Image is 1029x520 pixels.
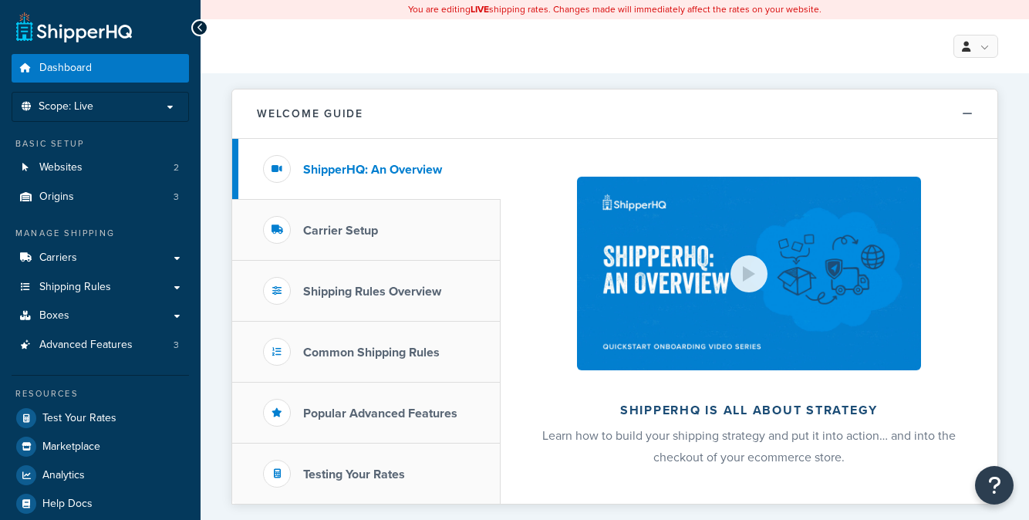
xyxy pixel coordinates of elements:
span: Marketplace [42,441,100,454]
h3: Common Shipping Rules [303,346,440,360]
span: Boxes [39,309,69,322]
b: LIVE [471,2,489,16]
button: Welcome Guide [232,89,997,139]
h3: Testing Your Rates [303,468,405,481]
div: Resources [12,387,189,400]
span: 2 [174,161,179,174]
span: Help Docs [42,498,93,511]
h3: Carrier Setup [303,224,378,238]
span: Websites [39,161,83,174]
h2: ShipperHQ is all about strategy [541,404,956,417]
button: Open Resource Center [975,466,1014,505]
li: Advanced Features [12,331,189,360]
a: Analytics [12,461,189,489]
h3: Popular Advanced Features [303,407,457,420]
span: 3 [174,191,179,204]
a: Help Docs [12,490,189,518]
img: ShipperHQ is all about strategy [577,177,921,370]
a: Carriers [12,244,189,272]
li: Websites [12,154,189,182]
h3: ShipperHQ: An Overview [303,163,442,177]
a: Dashboard [12,54,189,83]
a: Marketplace [12,433,189,461]
span: Origins [39,191,74,204]
span: Test Your Rates [42,412,116,425]
span: 3 [174,339,179,352]
li: Origins [12,183,189,211]
span: Shipping Rules [39,281,111,294]
span: Scope: Live [39,100,93,113]
div: Manage Shipping [12,227,189,240]
span: Analytics [42,469,85,482]
a: Origins3 [12,183,189,211]
a: Advanced Features3 [12,331,189,360]
span: Advanced Features [39,339,133,352]
a: Shipping Rules [12,273,189,302]
a: Websites2 [12,154,189,182]
div: Basic Setup [12,137,189,150]
span: Dashboard [39,62,92,75]
a: Boxes [12,302,189,330]
a: Test Your Rates [12,404,189,432]
h2: Welcome Guide [257,108,363,120]
h3: Shipping Rules Overview [303,285,441,299]
span: Learn how to build your shipping strategy and put it into action… and into the checkout of your e... [542,427,956,466]
span: Carriers [39,252,77,265]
